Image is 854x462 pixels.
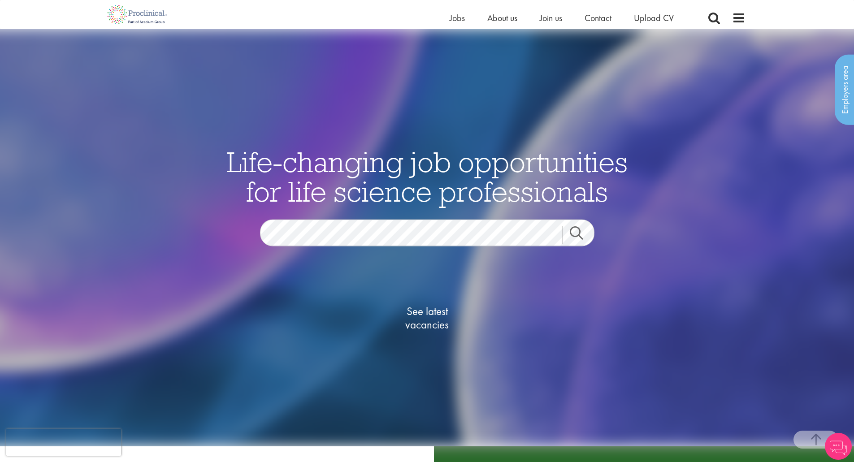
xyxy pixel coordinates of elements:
a: About us [487,12,517,24]
a: See latestvacancies [382,269,472,367]
img: Chatbot [825,433,852,460]
span: See latest vacancies [382,305,472,332]
iframe: reCAPTCHA [6,429,121,456]
a: Join us [540,12,562,24]
a: Job search submit button [563,226,601,244]
a: Jobs [450,12,465,24]
a: Upload CV [634,12,674,24]
a: Contact [585,12,611,24]
span: Life-changing job opportunities for life science professionals [227,144,628,209]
